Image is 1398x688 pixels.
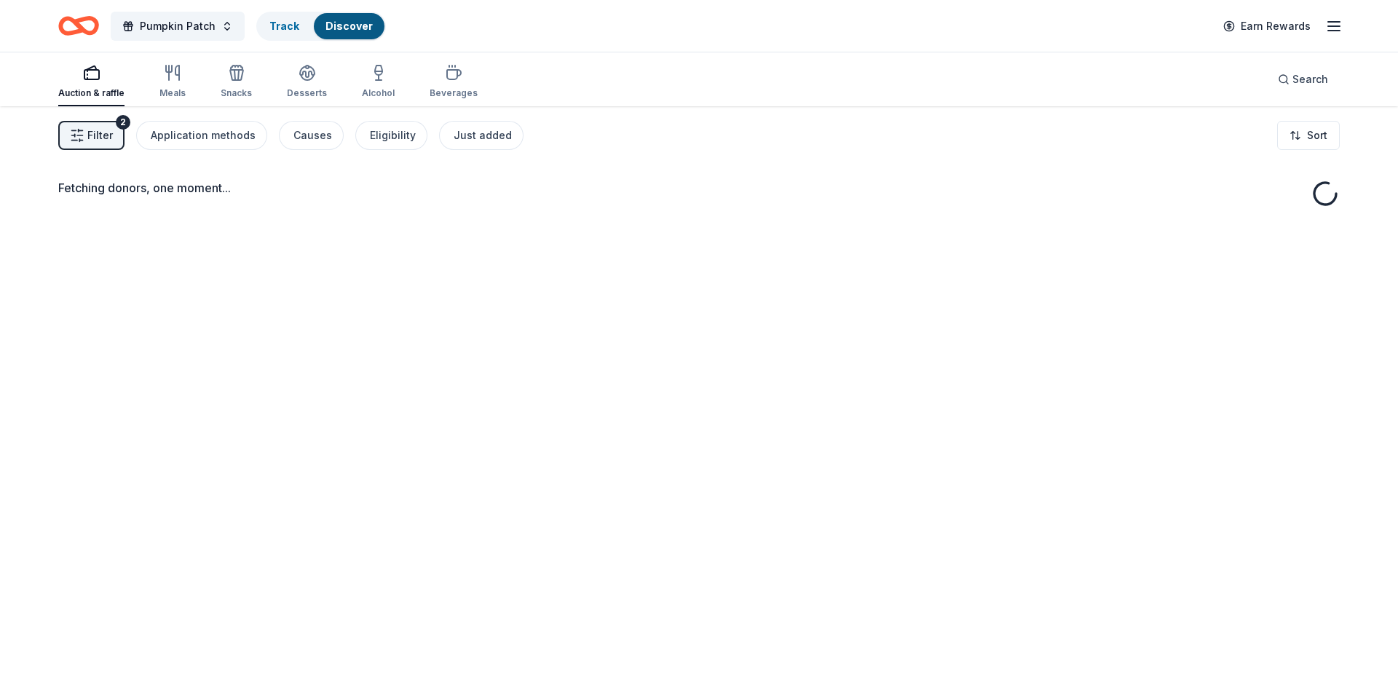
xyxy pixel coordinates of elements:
[1215,13,1319,39] a: Earn Rewards
[87,127,113,144] span: Filter
[111,12,245,41] button: Pumpkin Patch
[362,87,395,99] div: Alcohol
[439,121,524,150] button: Just added
[58,58,125,106] button: Auction & raffle
[58,121,125,150] button: Filter2
[1277,121,1340,150] button: Sort
[140,17,216,35] span: Pumpkin Patch
[1307,127,1327,144] span: Sort
[136,121,267,150] button: Application methods
[279,121,344,150] button: Causes
[269,20,299,32] a: Track
[293,127,332,144] div: Causes
[58,87,125,99] div: Auction & raffle
[454,127,512,144] div: Just added
[430,58,478,106] button: Beverages
[430,87,478,99] div: Beverages
[221,58,252,106] button: Snacks
[151,127,256,144] div: Application methods
[370,127,416,144] div: Eligibility
[116,115,130,130] div: 2
[1266,65,1340,94] button: Search
[325,20,373,32] a: Discover
[287,87,327,99] div: Desserts
[221,87,252,99] div: Snacks
[287,58,327,106] button: Desserts
[159,58,186,106] button: Meals
[58,9,99,43] a: Home
[355,121,427,150] button: Eligibility
[362,58,395,106] button: Alcohol
[1292,71,1328,88] span: Search
[256,12,386,41] button: TrackDiscover
[58,179,1340,197] div: Fetching donors, one moment...
[159,87,186,99] div: Meals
